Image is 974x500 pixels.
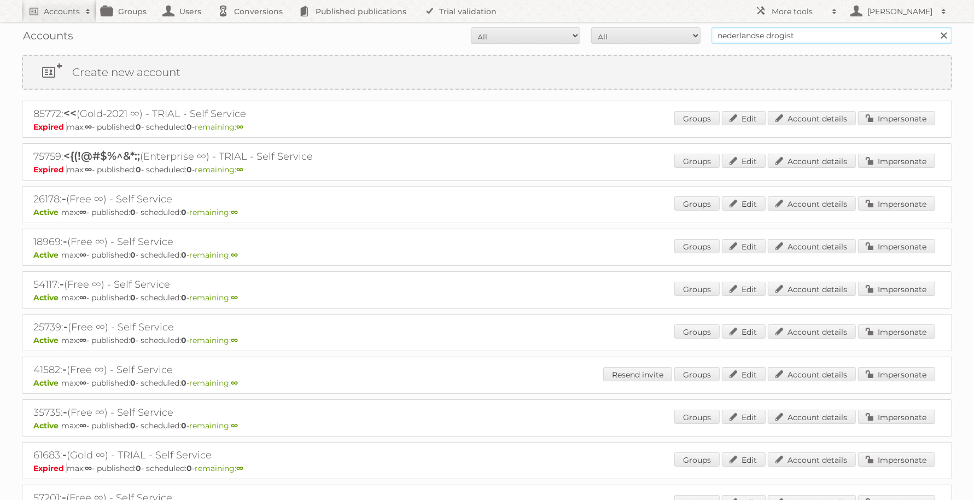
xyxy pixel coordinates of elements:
strong: ∞ [85,463,92,473]
span: remaining: [189,421,238,431]
span: Active [33,293,61,303]
span: Active [33,335,61,345]
p: max: - published: - scheduled: - [33,421,941,431]
a: Impersonate [858,154,935,168]
strong: ∞ [231,293,238,303]
span: <{(!@#$%^&*:; [63,149,140,162]
a: Impersonate [858,324,935,339]
span: Expired [33,463,67,473]
a: Impersonate [858,282,935,296]
a: Account details [768,154,856,168]
p: max: - published: - scheduled: - [33,378,941,388]
strong: 0 [136,165,141,175]
span: Active [33,421,61,431]
p: max: - published: - scheduled: - [33,335,941,345]
strong: 0 [181,250,186,260]
a: Edit [722,367,766,381]
strong: ∞ [231,335,238,345]
a: Account details [768,367,856,381]
strong: 0 [181,207,186,217]
span: Expired [33,122,67,132]
a: Account details [768,239,856,253]
span: - [63,235,67,248]
strong: ∞ [85,165,92,175]
a: Resend invite [603,367,672,381]
h2: 75759: (Enterprise ∞) - TRIAL - Self Service [33,149,416,164]
strong: 0 [136,463,141,473]
a: Account details [768,111,856,125]
a: Groups [674,282,720,296]
h2: [PERSON_NAME] [865,6,936,17]
a: Impersonate [858,111,935,125]
strong: ∞ [79,421,86,431]
strong: ∞ [79,378,86,388]
a: Groups [674,239,720,253]
span: remaining: [189,250,238,260]
span: remaining: [189,378,238,388]
h2: 85772: (Gold-2021 ∞) - TRIAL - Self Service [33,107,416,121]
a: Groups [674,196,720,211]
span: remaining: [195,165,243,175]
strong: 0 [130,335,136,345]
a: Edit [722,452,766,467]
strong: 0 [130,293,136,303]
h2: 25739: (Free ∞) - Self Service [33,320,416,334]
strong: 0 [181,293,186,303]
strong: ∞ [79,335,86,345]
a: Account details [768,196,856,211]
strong: 0 [130,207,136,217]
a: Groups [674,111,720,125]
a: Edit [722,282,766,296]
span: Active [33,250,61,260]
a: Edit [722,196,766,211]
strong: ∞ [231,207,238,217]
h2: Accounts [44,6,80,17]
span: << [63,107,77,120]
span: remaining: [189,293,238,303]
span: remaining: [189,335,238,345]
strong: 0 [181,421,186,431]
span: - [62,363,67,376]
strong: 0 [130,378,136,388]
a: Impersonate [858,452,935,467]
a: Groups [674,367,720,381]
span: - [63,405,67,418]
strong: ∞ [231,421,238,431]
p: max: - published: - scheduled: - [33,293,941,303]
a: Edit [722,154,766,168]
span: remaining: [195,463,243,473]
span: - [60,277,64,290]
a: Groups [674,452,720,467]
p: max: - published: - scheduled: - [33,207,941,217]
strong: ∞ [79,250,86,260]
h2: 35735: (Free ∞) - Self Service [33,405,416,420]
strong: 0 [136,122,141,132]
p: max: - published: - scheduled: - [33,165,941,175]
strong: ∞ [85,122,92,132]
h2: 61683: (Gold ∞) - TRIAL - Self Service [33,448,416,462]
a: Edit [722,239,766,253]
span: Expired [33,165,67,175]
strong: 0 [181,378,186,388]
a: Account details [768,282,856,296]
span: - [62,448,67,461]
h2: 26178: (Free ∞) - Self Service [33,192,416,206]
strong: ∞ [236,165,243,175]
span: remaining: [195,122,243,132]
a: Groups [674,154,720,168]
strong: ∞ [236,463,243,473]
span: Active [33,378,61,388]
strong: 0 [186,122,192,132]
a: Edit [722,111,766,125]
a: Impersonate [858,239,935,253]
strong: ∞ [79,293,86,303]
h2: 41582: (Free ∞) - Self Service [33,363,416,377]
a: Groups [674,410,720,424]
strong: 0 [130,250,136,260]
span: - [63,320,68,333]
strong: ∞ [79,207,86,217]
h2: 54117: (Free ∞) - Self Service [33,277,416,292]
a: Impersonate [858,367,935,381]
strong: ∞ [236,122,243,132]
strong: ∞ [231,250,238,260]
